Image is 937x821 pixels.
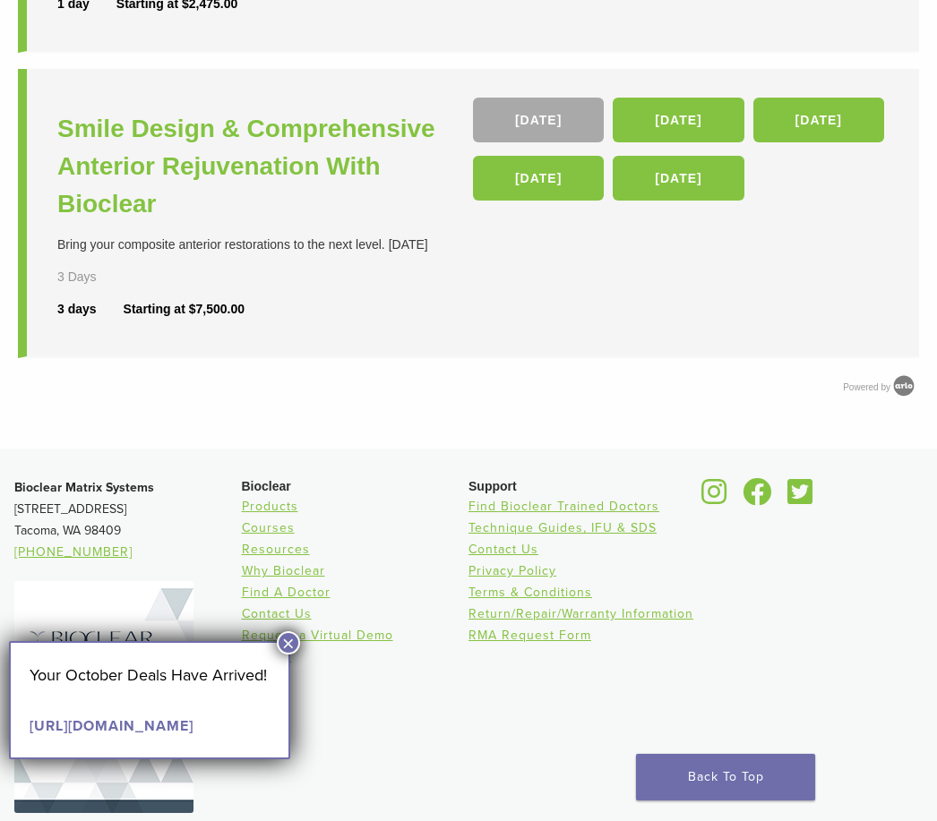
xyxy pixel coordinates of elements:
[468,606,693,621] a: Return/Repair/Warranty Information
[468,542,538,557] a: Contact Us
[14,544,133,560] a: [PHONE_NUMBER]
[242,542,310,557] a: Resources
[473,98,604,142] a: [DATE]
[242,606,312,621] a: Contact Us
[242,479,291,493] span: Bioclear
[468,499,659,514] a: Find Bioclear Trained Doctors
[242,520,295,535] a: Courses
[30,717,193,735] a: [URL][DOMAIN_NAME]
[613,98,744,142] a: [DATE]
[468,479,517,493] span: Support
[473,98,889,210] div: , , , ,
[843,382,919,392] a: Powered by
[30,662,270,688] p: Your October Deals Have Arrived!
[468,520,657,535] a: Technique Guides, IFU & SDS
[782,489,820,507] a: Bioclear
[468,628,591,643] a: RMA Request Form
[14,477,242,563] p: [STREET_ADDRESS] Tacoma, WA 98409
[242,585,331,600] a: Find A Doctor
[57,300,124,319] div: 3 days
[57,110,473,223] a: Smile Design & Comprehensive Anterior Rejuvenation With Bioclear
[696,489,734,507] a: Bioclear
[468,585,592,600] a: Terms & Conditions
[242,499,298,514] a: Products
[890,372,917,399] img: Arlo training & Event Software
[242,563,325,578] a: Why Bioclear
[613,156,744,201] a: [DATE]
[277,631,300,654] button: Close
[636,754,815,800] a: Back To Top
[14,480,154,495] strong: Bioclear Matrix Systems
[468,563,556,578] a: Privacy Policy
[737,489,778,507] a: Bioclear
[753,98,884,142] a: [DATE]
[473,156,604,201] a: [DATE]
[57,235,473,254] div: Bring your composite anterior restorations to the next level. [DATE]
[124,300,245,319] div: Starting at $7,500.00
[242,628,393,643] a: Request a Virtual Demo
[57,268,120,286] div: 3 Days
[14,581,193,813] img: Bioclear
